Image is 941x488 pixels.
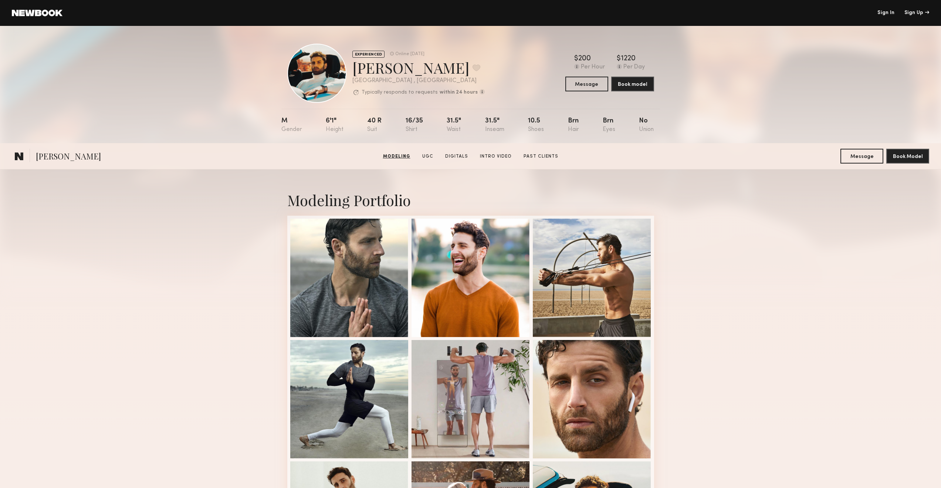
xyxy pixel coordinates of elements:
[886,149,929,164] button: Book Model
[36,151,101,164] span: [PERSON_NAME]
[419,153,436,160] a: UGC
[565,77,608,91] button: Message
[574,55,578,63] div: $
[442,153,471,160] a: Digitals
[621,55,636,63] div: 1220
[840,149,883,164] button: Message
[352,58,485,77] div: [PERSON_NAME]
[477,153,515,160] a: Intro Video
[568,118,579,133] div: Brn
[578,55,591,63] div: 200
[326,118,343,133] div: 6'1"
[521,153,561,160] a: Past Clients
[611,77,654,91] button: Book model
[367,118,382,133] div: 40 r
[886,153,929,159] a: Book Model
[281,118,302,133] div: M
[904,10,929,16] div: Sign Up
[406,118,423,133] div: 16/35
[287,190,654,210] div: Modeling Portfolio
[362,90,438,95] p: Typically responds to requests
[623,64,645,71] div: Per Day
[639,118,654,133] div: No
[380,153,413,160] a: Modeling
[617,55,621,63] div: $
[395,52,424,57] div: Online [DATE]
[352,78,485,84] div: [GEOGRAPHIC_DATA] , [GEOGRAPHIC_DATA]
[877,10,894,16] a: Sign In
[352,51,385,58] div: EXPERIENCED
[447,118,461,133] div: 31.5"
[528,118,544,133] div: 10.5
[603,118,615,133] div: Brn
[581,64,605,71] div: Per Hour
[485,118,504,133] div: 31.5"
[440,90,478,95] b: within 24 hours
